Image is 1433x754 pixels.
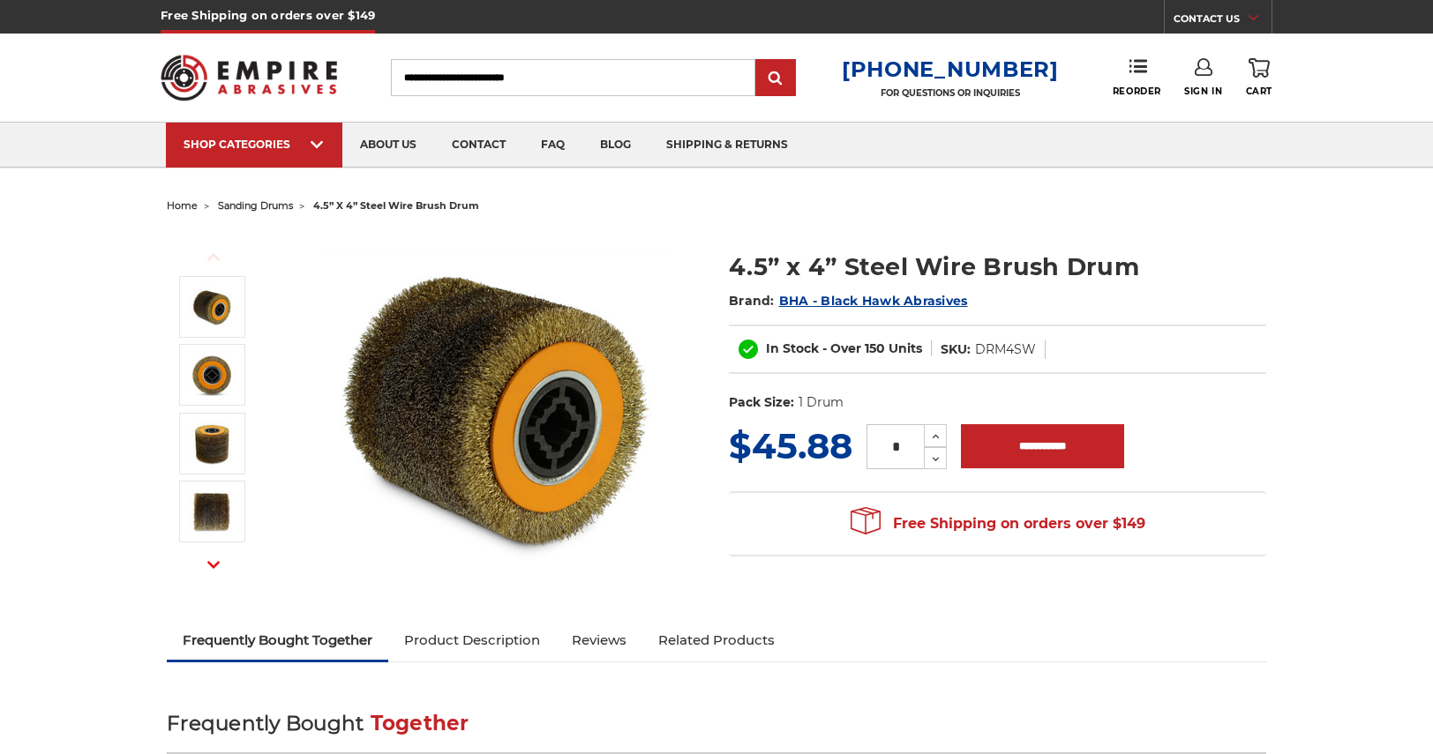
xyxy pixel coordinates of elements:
[865,340,885,356] span: 150
[190,353,234,397] img: quad key arbor steel wire brush drum
[779,293,968,309] a: BHA - Black Hawk Abrasives
[889,340,922,356] span: Units
[642,621,791,660] a: Related Products
[190,422,234,466] img: round steel brushes industrial
[1246,86,1272,97] span: Cart
[167,711,364,735] span: Frequently Bought
[342,123,434,168] a: about us
[313,199,479,212] span: 4.5” x 4” steel wire brush drum
[161,43,337,112] img: Empire Abrasives
[729,424,852,467] span: $45.88
[941,340,971,359] dt: SKU:
[218,199,293,212] a: sanding drums
[190,285,234,329] img: 4.5 inch x 4 inch Abrasive steel wire brush
[799,393,844,412] dd: 1 Drum
[1113,86,1161,97] span: Reorder
[1174,9,1272,34] a: CONTACT US
[851,506,1145,541] span: Free Shipping on orders over $149
[729,393,794,412] dt: Pack Size:
[1184,86,1222,97] span: Sign In
[192,238,235,276] button: Previous
[556,621,642,660] a: Reviews
[319,231,671,584] img: 4.5 inch x 4 inch Abrasive steel wire brush
[842,56,1059,82] a: [PHONE_NUMBER]
[822,340,861,356] span: - Over
[975,340,1036,359] dd: DRM4SW
[582,123,649,168] a: blog
[184,138,325,151] div: SHOP CATEGORIES
[371,711,469,735] span: Together
[167,199,198,212] a: home
[190,489,234,534] img: 4.5” x 4” Steel Wire Brush Drum
[192,545,235,583] button: Next
[1113,58,1161,96] a: Reorder
[434,123,523,168] a: contact
[1246,58,1272,97] a: Cart
[388,621,556,660] a: Product Description
[729,250,1266,284] h1: 4.5” x 4” Steel Wire Brush Drum
[842,87,1059,99] p: FOR QUESTIONS OR INQUIRIES
[523,123,582,168] a: faq
[167,621,388,660] a: Frequently Bought Together
[649,123,806,168] a: shipping & returns
[766,340,819,356] span: In Stock
[758,61,793,96] input: Submit
[729,293,775,309] span: Brand:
